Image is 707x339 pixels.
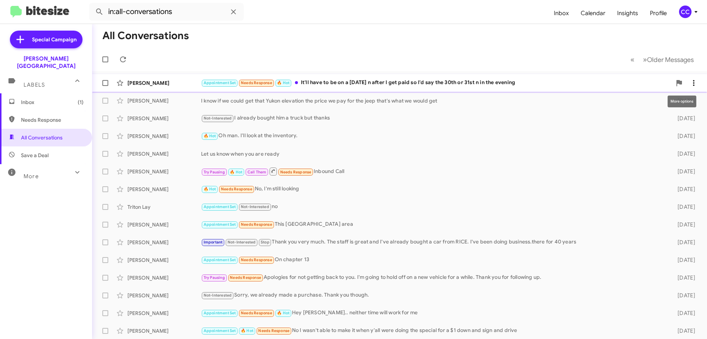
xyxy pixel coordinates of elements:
span: Appointment Set [204,204,236,209]
span: Needs Response [258,328,289,333]
div: More options [668,96,696,107]
span: All Conversations [21,134,63,141]
div: [DATE] [666,203,701,211]
div: [PERSON_NAME] [127,256,201,264]
div: Thank you very much. The staff is great and I've already bought a car from RICE. I've been doing ... [201,238,666,246]
span: Not-Interested [204,293,232,298]
div: I already bought him a truck but thanks [201,114,666,122]
span: Needs Response [241,80,272,85]
div: Hey [PERSON_NAME].. neither time will work for me [201,309,666,317]
span: Save a Deal [21,152,49,159]
span: Needs Response [241,257,272,262]
div: I know if we could get that Yukon elevation the price we pay for the jeep that's what we would get [201,97,666,104]
span: 🔥 Hot [204,134,216,138]
div: Sorry, we already made a purchase. Thank you though. [201,291,666,300]
div: [PERSON_NAME] [127,239,201,246]
div: No I wasn't able to make it when y'all were doing the special for a $1 down and sign and drive [201,326,666,335]
button: Next [639,52,698,67]
span: Inbox [21,98,84,106]
div: [DATE] [666,256,701,264]
span: 🔥 Hot [277,311,289,315]
div: [PERSON_NAME] [127,186,201,193]
button: Previous [626,52,639,67]
div: Let us know when you are ready [201,150,666,158]
span: Needs Response [21,116,84,124]
div: [DATE] [666,132,701,140]
span: Appointment Set [204,328,236,333]
span: 🔥 Hot [241,328,253,333]
div: [DATE] [666,186,701,193]
div: [PERSON_NAME] [127,132,201,140]
span: 🔥 Hot [277,80,289,85]
span: Not-Interested [228,240,256,245]
input: Search [89,3,244,21]
div: [PERSON_NAME] [127,97,201,104]
span: Needs Response [230,275,261,280]
div: [PERSON_NAME] [127,292,201,299]
div: [DATE] [666,168,701,175]
button: CC [673,6,699,18]
a: Insights [611,3,644,24]
div: Inbound Call [201,167,666,176]
span: Appointment Set [204,80,236,85]
a: Special Campaign [10,31,82,48]
div: Apologies for not getting back to you. I'm going to hold off on a new vehicle for a while. Thank ... [201,273,666,282]
span: Needs Response [241,222,272,227]
span: Special Campaign [32,36,77,43]
span: More [24,173,39,180]
h1: All Conversations [102,30,189,42]
div: CC [679,6,692,18]
div: [DATE] [666,239,701,246]
nav: Page navigation example [626,52,698,67]
span: Call Them [247,170,267,174]
div: This [GEOGRAPHIC_DATA] area [201,220,666,229]
span: Labels [24,82,45,88]
div: It'll have to be on a [DATE] n after I get paid so I'd say the 30th or 31st n in the evening [201,79,672,87]
div: [PERSON_NAME] [127,79,201,87]
div: [PERSON_NAME] [127,274,201,281]
div: On chapter 13 [201,256,666,264]
span: Not-Interested [241,204,269,209]
span: Needs Response [241,311,272,315]
div: [DATE] [666,309,701,317]
div: [PERSON_NAME] [127,150,201,158]
div: [DATE] [666,292,701,299]
span: (1) [78,98,84,106]
span: Try Pausing [204,170,225,174]
span: Not-Interested [204,116,232,121]
span: Needs Response [221,187,252,191]
span: Important [204,240,223,245]
div: Oh man. I'll look at the inventory. [201,132,666,140]
span: Older Messages [647,56,694,64]
a: Inbox [548,3,575,24]
div: [DATE] [666,115,701,122]
a: Calendar [575,3,611,24]
div: Triton Lay [127,203,201,211]
div: [PERSON_NAME] [127,309,201,317]
span: Appointment Set [204,222,236,227]
div: No, I'm still looking [201,185,666,193]
div: [DATE] [666,221,701,228]
a: Profile [644,3,673,24]
div: [PERSON_NAME] [127,168,201,175]
span: 🔥 Hot [230,170,242,174]
div: [DATE] [666,274,701,281]
div: [DATE] [666,150,701,158]
div: [PERSON_NAME] [127,327,201,335]
span: Needs Response [280,170,312,174]
span: Appointment Set [204,257,236,262]
span: Stop [261,240,270,245]
span: « [630,55,634,64]
span: Appointment Set [204,311,236,315]
div: [PERSON_NAME] [127,221,201,228]
div: [DATE] [666,327,701,335]
span: » [643,55,647,64]
div: no [201,203,666,211]
div: [PERSON_NAME] [127,115,201,122]
span: 🔥 Hot [204,187,216,191]
span: Try Pausing [204,275,225,280]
